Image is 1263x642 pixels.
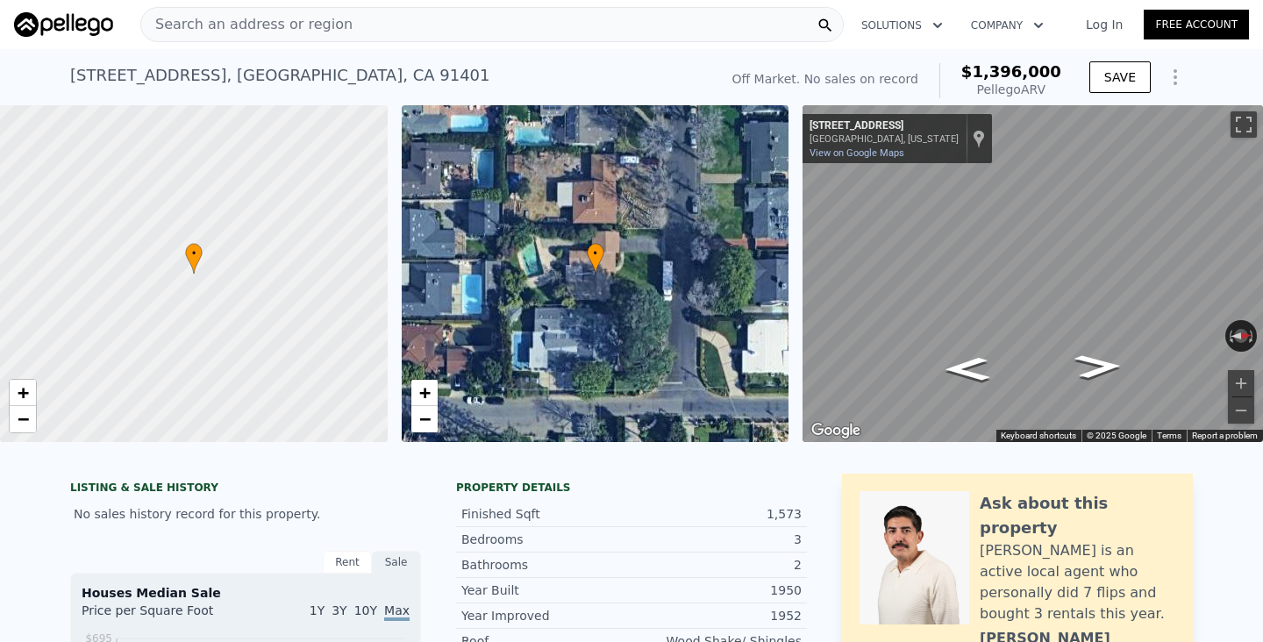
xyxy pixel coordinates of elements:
[1228,370,1254,396] button: Zoom in
[961,62,1061,81] span: $1,396,000
[411,380,438,406] a: Zoom in
[1054,349,1142,384] path: Go North, Cantaloupe Ave
[1087,431,1146,440] span: © 2025 Google
[631,607,802,624] div: 1952
[1192,431,1258,440] a: Report a problem
[461,556,631,574] div: Bathrooms
[973,129,985,148] a: Show location on map
[1158,60,1193,95] button: Show Options
[461,531,631,548] div: Bedrooms
[1144,10,1249,39] a: Free Account
[14,12,113,37] img: Pellego
[332,603,346,617] span: 3Y
[803,105,1263,442] div: Street View
[587,246,604,261] span: •
[185,246,203,261] span: •
[961,81,1061,98] div: Pellego ARV
[18,408,29,430] span: −
[631,556,802,574] div: 2
[925,352,1010,386] path: Go South, Cantaloupe Ave
[461,505,631,523] div: Finished Sqft
[82,584,410,602] div: Houses Median Sale
[1089,61,1151,93] button: SAVE
[310,603,325,617] span: 1Y
[980,540,1175,624] div: [PERSON_NAME] is an active local agent who personally did 7 flips and bought 3 rentals this year.
[185,243,203,274] div: •
[980,491,1175,540] div: Ask about this property
[70,498,421,530] div: No sales history record for this property.
[372,551,421,574] div: Sale
[810,133,959,145] div: [GEOGRAPHIC_DATA], [US_STATE]
[18,382,29,403] span: +
[631,531,802,548] div: 3
[631,505,802,523] div: 1,573
[323,551,372,574] div: Rent
[411,406,438,432] a: Zoom out
[810,147,904,159] a: View on Google Maps
[384,603,410,621] span: Max
[732,70,918,88] div: Off Market. No sales on record
[807,419,865,442] a: Open this area in Google Maps (opens a new window)
[418,382,430,403] span: +
[82,602,246,630] div: Price per Square Foot
[587,243,604,274] div: •
[1157,431,1181,440] a: Terms (opens in new tab)
[1225,329,1258,344] button: Reset the view
[461,607,631,624] div: Year Improved
[418,408,430,430] span: −
[456,481,807,495] div: Property details
[461,581,631,599] div: Year Built
[1248,320,1258,352] button: Rotate clockwise
[1001,430,1076,442] button: Keyboard shortcuts
[807,419,865,442] img: Google
[354,603,377,617] span: 10Y
[1065,16,1144,33] a: Log In
[1228,397,1254,424] button: Zoom out
[803,105,1263,442] div: Map
[1231,111,1257,138] button: Toggle fullscreen view
[10,380,36,406] a: Zoom in
[847,10,957,41] button: Solutions
[810,119,959,133] div: [STREET_ADDRESS]
[70,481,421,498] div: LISTING & SALE HISTORY
[631,581,802,599] div: 1950
[957,10,1058,41] button: Company
[1225,320,1235,352] button: Rotate counterclockwise
[70,63,490,88] div: [STREET_ADDRESS] , [GEOGRAPHIC_DATA] , CA 91401
[10,406,36,432] a: Zoom out
[141,14,353,35] span: Search an address or region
